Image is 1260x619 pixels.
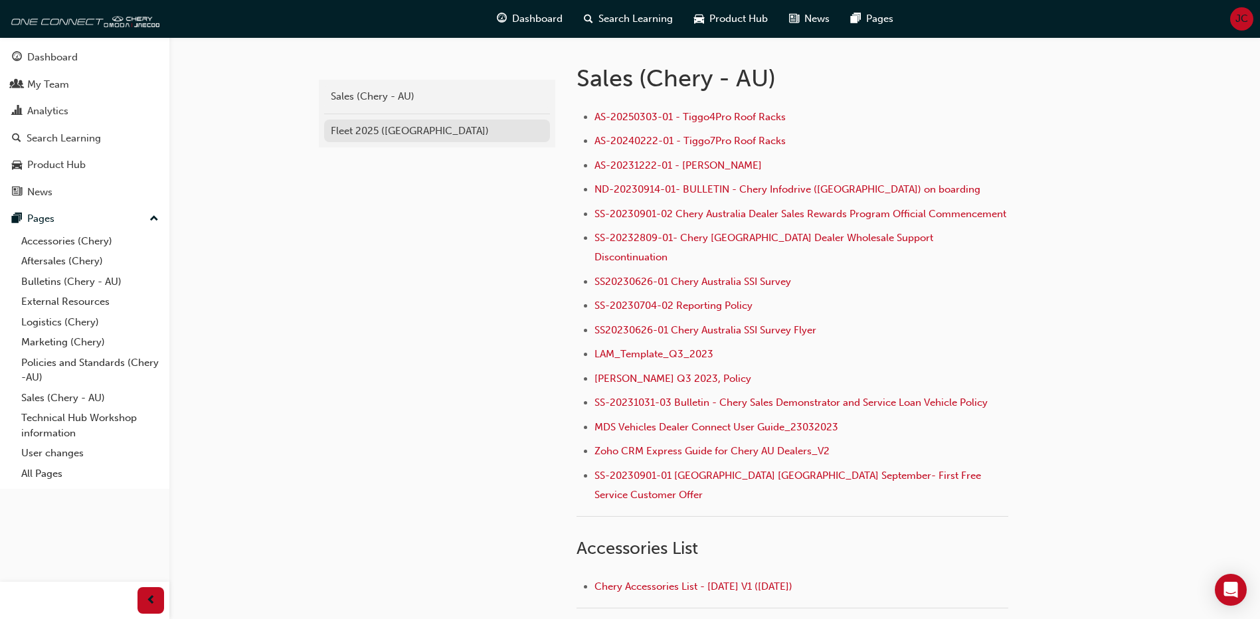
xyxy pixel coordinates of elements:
a: News [5,180,164,205]
span: Pages [866,11,893,27]
div: My Team [27,77,69,92]
a: Accessories (Chery) [16,231,164,252]
a: Zoho CRM Express Guide for Chery AU Dealers_V2 [594,445,830,457]
span: Search Learning [598,11,673,27]
a: Aftersales (Chery) [16,251,164,272]
a: car-iconProduct Hub [683,5,778,33]
a: Fleet 2025 ([GEOGRAPHIC_DATA]) [324,120,550,143]
span: Dashboard [512,11,563,27]
div: Fleet 2025 ([GEOGRAPHIC_DATA]) [331,124,543,139]
a: All Pages [16,464,164,484]
a: news-iconNews [778,5,840,33]
span: JC [1235,11,1248,27]
a: SS-20230704-02 Reporting Policy [594,300,753,311]
a: AS-20240222-01 - Tiggo7Pro Roof Racks [594,135,786,147]
span: Accessories List [577,538,698,559]
button: JC [1230,7,1253,31]
a: My Team [5,72,164,97]
span: car-icon [12,159,22,171]
a: Technical Hub Workshop information [16,408,164,443]
span: guage-icon [12,52,22,64]
a: AS-20250303-01 - Tiggo4Pro Roof Racks [594,111,786,123]
span: pages-icon [851,11,861,27]
span: News [804,11,830,27]
div: Product Hub [27,157,86,173]
a: User changes [16,443,164,464]
div: Open Intercom Messenger [1215,574,1247,606]
a: [PERSON_NAME] Q3 2023, Policy [594,373,751,385]
button: DashboardMy TeamAnalyticsSearch LearningProduct HubNews [5,43,164,207]
span: search-icon [584,11,593,27]
a: SS20230626-01 Chery Australia SSI Survey Flyer [594,324,816,336]
a: pages-iconPages [840,5,904,33]
a: AS-20231222-01 - [PERSON_NAME] [594,159,762,171]
a: Chery Accessories List - [DATE] V1 ([DATE]) [594,580,792,592]
a: search-iconSearch Learning [573,5,683,33]
button: Pages [5,207,164,231]
a: MDS Vehicles Dealer Connect User Guide_23032023 [594,421,838,433]
a: guage-iconDashboard [486,5,573,33]
div: Pages [27,211,54,226]
a: SS20230626-01 Chery Australia SSI Survey [594,276,791,288]
a: Dashboard [5,45,164,70]
a: Product Hub [5,153,164,177]
span: pages-icon [12,213,22,225]
div: Analytics [27,104,68,119]
a: Sales (Chery - AU) [16,388,164,408]
a: Search Learning [5,126,164,151]
span: chart-icon [12,106,22,118]
a: Policies and Standards (Chery -AU) [16,353,164,388]
span: up-icon [149,211,159,228]
div: Search Learning [27,131,101,146]
div: Dashboard [27,50,78,65]
a: SS-20231031-03 Bulletin - Chery Sales Demonstrator and Service Loan Vehicle Policy [594,397,988,408]
a: SS-20230901-02 Chery Australia Dealer Sales Rewards Program Official Commencement [594,208,1006,220]
div: Sales (Chery - AU) [331,89,543,104]
img: oneconnect [7,5,159,32]
span: search-icon [12,133,21,145]
span: prev-icon [146,592,156,609]
div: News [27,185,52,200]
a: SS-20232809-01- Chery [GEOGRAPHIC_DATA] Dealer Wholesale Support Discontinuation [594,232,936,263]
span: Product Hub [709,11,768,27]
a: LAM_Template_Q3_2023 [594,348,713,360]
span: news-icon [789,11,799,27]
a: Sales (Chery - AU) [324,85,550,108]
a: Marketing (Chery) [16,332,164,353]
span: news-icon [12,187,22,199]
a: Bulletins (Chery - AU) [16,272,164,292]
a: External Resources [16,292,164,312]
a: Analytics [5,99,164,124]
span: guage-icon [497,11,507,27]
span: people-icon [12,79,22,91]
h1: Sales (Chery - AU) [577,64,1012,93]
a: Logistics (Chery) [16,312,164,333]
a: ND-20230914-01- BULLETIN - Chery Infodrive ([GEOGRAPHIC_DATA]) on boarding [594,183,980,195]
span: car-icon [694,11,704,27]
a: SS-20230901-01 [GEOGRAPHIC_DATA] [GEOGRAPHIC_DATA] September- First Free Service Customer Offer [594,470,984,501]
